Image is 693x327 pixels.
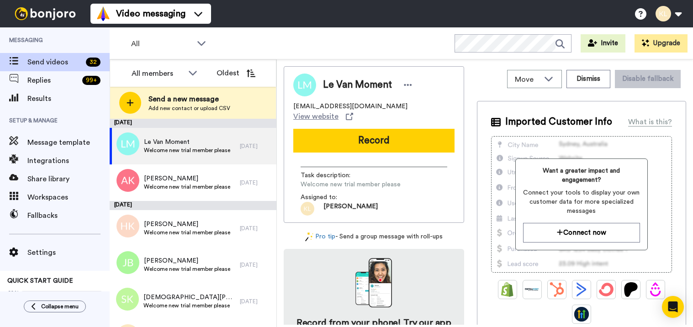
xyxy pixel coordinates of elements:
img: Drip [648,282,663,297]
button: Oldest [210,64,262,82]
img: Ontraport [525,282,540,297]
span: Welcome new trial member please [144,183,230,190]
img: lm.png [116,132,139,155]
img: vm-color.svg [96,6,111,21]
span: Video messaging [116,7,185,20]
div: [DATE] [110,119,276,128]
span: 60% [7,289,19,296]
span: Share library [27,174,110,185]
span: Want a greater impact and engagement? [523,166,640,185]
img: hk.png [116,215,139,237]
button: Connect now [523,223,640,243]
button: Invite [581,34,625,53]
span: [EMAIL_ADDRESS][DOMAIN_NAME] [293,102,407,111]
div: What is this? [628,116,672,127]
span: Move [515,74,540,85]
span: Imported Customer Info [505,115,612,129]
img: bj-logo-header-white.svg [11,7,79,20]
span: Connect your tools to display your own customer data for more specialized messages [523,188,640,216]
img: ConvertKit [599,282,614,297]
span: Message template [27,137,110,148]
span: View website [293,111,339,122]
span: [PERSON_NAME] [144,174,230,183]
img: magic-wand.svg [305,232,313,242]
img: ActiveCampaign [574,282,589,297]
span: Welcome new trial member please [301,180,401,189]
span: [DEMOGRAPHIC_DATA][PERSON_NAME] [143,293,235,302]
img: jb.png [116,251,139,274]
div: [DATE] [240,179,272,186]
img: sk.png [116,288,139,311]
img: GoHighLevel [574,307,589,322]
div: [DATE] [240,261,272,269]
span: Fallbacks [27,210,110,221]
span: Welcome new trial member please [143,302,235,309]
span: Assigned to: [301,193,365,202]
div: 32 [86,58,101,67]
span: Send a new message [148,94,230,105]
span: Task description : [301,171,365,180]
span: [PERSON_NAME] [144,256,230,265]
span: Send videos [27,57,82,68]
a: View website [293,111,353,122]
div: All members [132,68,184,79]
span: Collapse menu [41,303,79,310]
div: [DATE] [240,225,272,232]
img: download [355,258,392,307]
div: - Send a group message with roll-ups [284,232,464,242]
span: All [131,38,192,49]
button: Dismiss [566,70,610,88]
img: Shopify [500,282,515,297]
div: [DATE] [110,201,276,210]
button: Disable fallback [615,70,681,88]
span: Le Van Moment [144,137,230,147]
button: Collapse menu [24,301,86,312]
span: Add new contact or upload CSV [148,105,230,112]
div: Open Intercom Messenger [662,296,684,318]
span: Replies [27,75,79,86]
img: ak.png [116,169,139,192]
span: [PERSON_NAME] [144,220,230,229]
span: Welcome new trial member please [144,229,230,236]
span: Welcome new trial member please [144,147,230,154]
div: [DATE] [240,142,272,150]
div: [DATE] [240,298,272,305]
div: 99 + [82,76,101,85]
span: Settings [27,247,110,258]
img: Patreon [624,282,638,297]
button: Record [293,129,455,153]
span: Workspaces [27,192,110,203]
img: d11cd98d-fcd2-43d4-8a3b-e07d95f02558.png [301,202,314,216]
img: Image of Le Van Moment [293,74,316,96]
img: Hubspot [550,282,564,297]
span: Le Van Moment [323,78,392,92]
span: [PERSON_NAME] [323,202,378,216]
span: Results [27,93,110,104]
a: Pro tip [305,232,335,242]
span: Welcome new trial member please [144,265,230,273]
span: QUICK START GUIDE [7,278,73,284]
button: Upgrade [635,34,688,53]
span: Integrations [27,155,110,166]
